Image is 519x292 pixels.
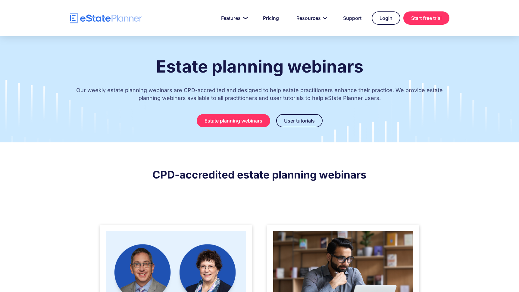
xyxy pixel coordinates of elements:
p: Our weekly estate planning webinars are CPD-accredited and designed to help estate practitioners ... [70,80,449,111]
a: User tutorials [276,114,323,127]
strong: Estate planning webinars [156,56,363,77]
a: Start free trial [403,11,449,25]
a: Features [214,12,253,24]
a: Login [372,11,400,25]
a: Resources [289,12,333,24]
a: Support [336,12,369,24]
a: home [70,13,142,23]
a: Estate planning webinars [197,114,270,127]
a: Pricing [256,12,286,24]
